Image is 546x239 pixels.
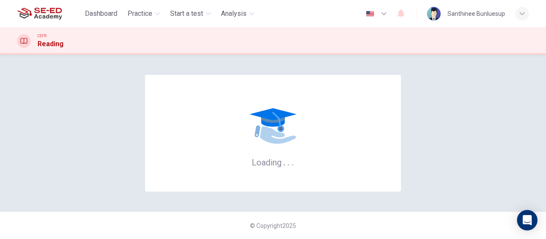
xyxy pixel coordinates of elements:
span: Practice [128,9,152,19]
span: Dashboard [85,9,117,19]
img: SE-ED Academy logo [17,5,62,22]
img: en [365,11,375,17]
span: CEFR [38,33,46,39]
a: SE-ED Academy logo [17,5,81,22]
span: © Copyright 2025 [250,222,296,229]
h6: . [287,154,290,168]
button: Analysis [218,6,258,21]
span: Start a test [170,9,203,19]
div: Santhinee Bunluesup [447,9,505,19]
button: Start a test [167,6,214,21]
img: Profile picture [427,7,441,21]
h1: Reading [38,39,64,49]
h6: . [283,154,286,168]
button: Dashboard [81,6,121,21]
button: Practice [124,6,163,21]
h6: . [291,154,294,168]
h6: Loading [252,156,294,168]
span: Analysis [221,9,247,19]
div: Open Intercom Messenger [517,210,537,230]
